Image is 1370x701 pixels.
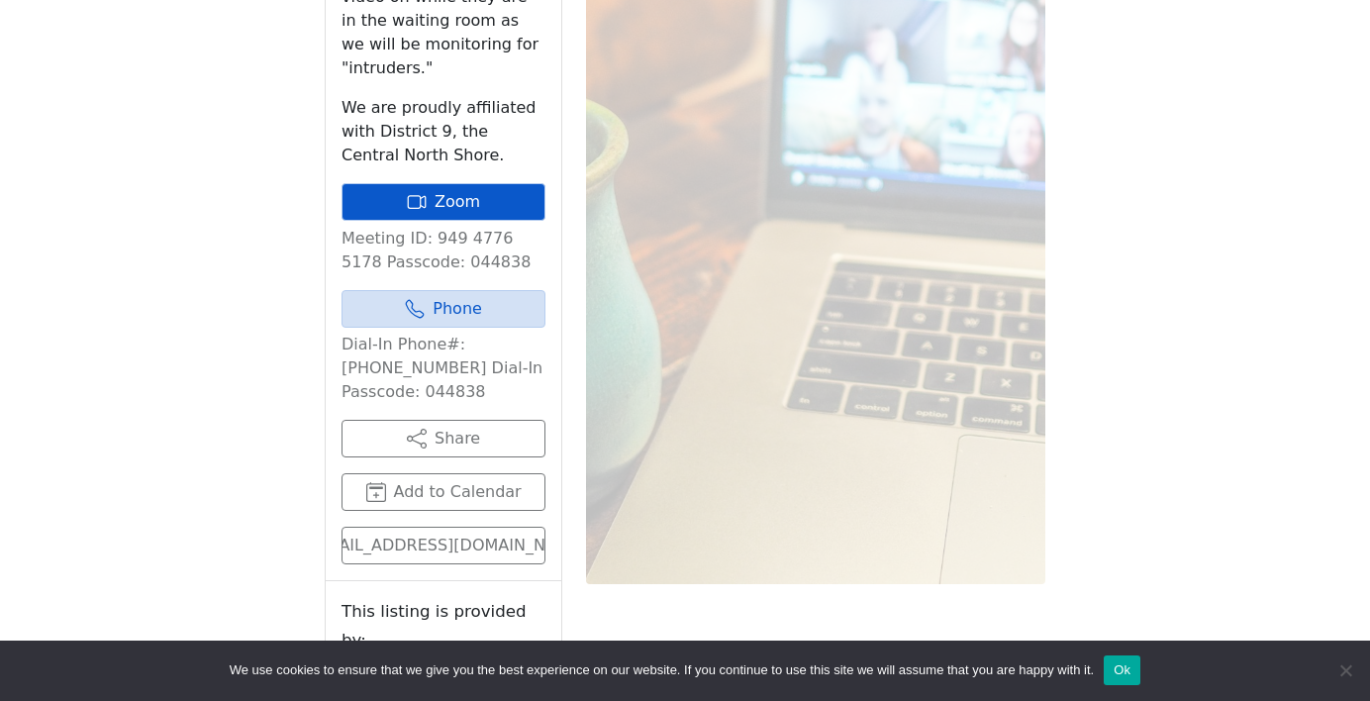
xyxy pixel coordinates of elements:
span: No [1335,660,1355,680]
span: We use cookies to ensure that we give you the best experience on our website. If you continue to ... [230,660,1094,680]
a: Zoom [342,183,545,221]
small: This listing is provided by: [342,597,545,654]
p: Dial-In Phone#: [PHONE_NUMBER] Dial-In Passcode: 044838 [342,333,545,404]
button: Add to Calendar [342,473,545,511]
a: Phone [342,290,545,328]
button: Share [342,420,545,457]
button: Ok [1104,655,1140,685]
a: [EMAIL_ADDRESS][DOMAIN_NAME] [342,527,545,564]
p: Meeting ID: 949 4776 5178 Passcode: 044838 [342,227,545,274]
p: We are proudly affiliated with District 9, the Central North Shore. [342,96,545,167]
